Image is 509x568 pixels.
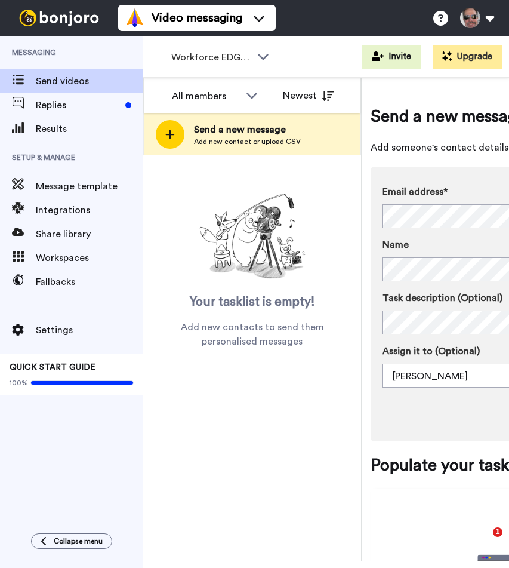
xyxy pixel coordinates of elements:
[10,378,28,388] span: 100%
[36,251,143,265] span: Workspaces
[362,45,421,69] button: Invite
[152,10,242,26] span: Video messaging
[14,10,104,26] img: bj-logo-header-white.svg
[468,527,497,556] iframe: Intercom live chat
[433,45,502,69] button: Upgrade
[36,74,143,88] span: Send videos
[10,363,95,371] span: QUICK START GUIDE
[36,227,143,241] span: Share library
[161,320,343,349] span: Add new contacts to send them personalised messages
[36,323,143,337] span: Settings
[36,98,121,112] span: Replies
[31,533,112,549] button: Collapse menu
[172,89,240,103] div: All members
[274,84,343,108] button: Newest
[493,527,502,537] span: 1
[194,137,301,146] span: Add new contact or upload CSV
[171,50,251,65] span: Workforce EDGE Program
[125,8,144,27] img: vm-color.svg
[382,238,409,252] span: Name
[190,293,315,311] span: Your tasklist is empty!
[36,203,143,217] span: Integrations
[193,189,312,284] img: ready-set-action.png
[54,536,103,546] span: Collapse menu
[36,122,143,136] span: Results
[36,275,143,289] span: Fallbacks
[36,179,143,194] span: Message template
[194,122,301,137] span: Send a new message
